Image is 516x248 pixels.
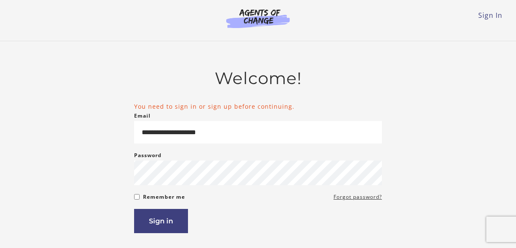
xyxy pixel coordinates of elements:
a: Sign In [478,11,502,20]
label: Remember me [143,192,185,202]
label: Password [134,150,162,161]
a: Forgot password? [334,192,382,202]
img: Agents of Change Logo [217,8,299,28]
h2: Welcome! [134,68,382,88]
label: Email [134,111,151,121]
button: Sign in [134,209,188,233]
li: You need to sign in or sign up before continuing. [134,102,382,111]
